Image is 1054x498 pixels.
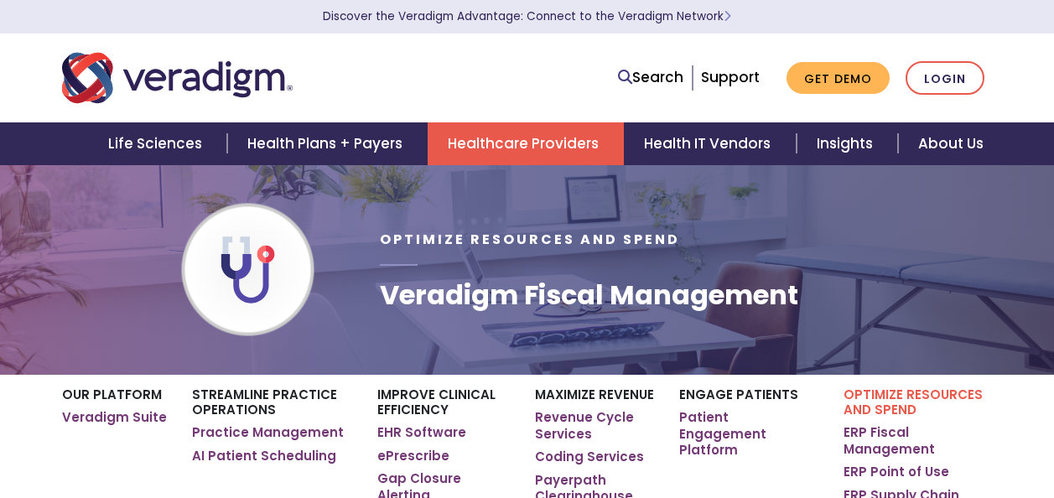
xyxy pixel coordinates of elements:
a: Practice Management [192,424,344,441]
a: Login [906,61,984,96]
a: Search [618,66,683,89]
a: Revenue Cycle Services [535,409,654,442]
a: ERP Fiscal Management [844,424,992,457]
a: Health Plans + Payers [227,122,428,165]
span: Learn More [724,8,731,24]
span: Optimize Resources and Spend [380,230,680,249]
a: Health IT Vendors [624,122,796,165]
a: AI Patient Scheduling [192,448,336,464]
h1: Veradigm Fiscal Management [380,279,798,311]
a: Get Demo [787,62,890,95]
a: Discover the Veradigm Advantage: Connect to the Veradigm NetworkLearn More [323,8,731,24]
a: Coding Services [535,449,644,465]
img: Veradigm logo [62,50,293,106]
a: Healthcare Providers [428,122,624,165]
a: EHR Software [377,424,466,441]
a: About Us [898,122,1004,165]
a: ePrescribe [377,448,449,464]
a: Life Sciences [88,122,227,165]
a: Patient Engagement Platform [679,409,818,459]
a: Insights [797,122,898,165]
a: Veradigm Suite [62,409,167,426]
a: Support [701,67,760,87]
a: ERP Point of Use [844,464,949,480]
